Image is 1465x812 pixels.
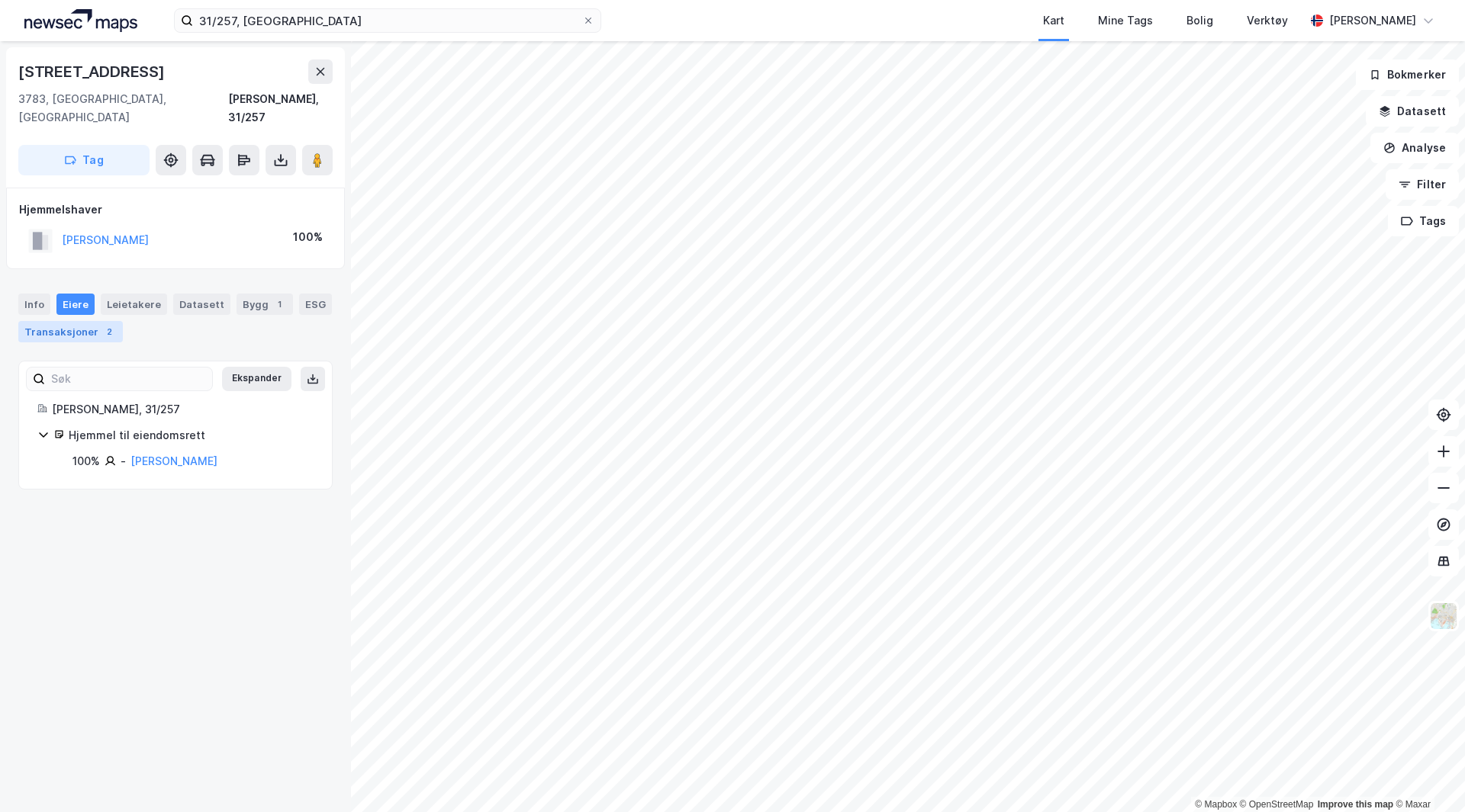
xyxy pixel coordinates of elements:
button: Filter [1386,169,1459,200]
input: Søk på adresse, matrikkel, gårdeiere, leietakere eller personer [193,9,582,32]
div: Mine Tags [1098,11,1153,30]
div: ESG [299,294,332,315]
div: Eiere [56,294,95,315]
div: Leietakere [101,294,167,315]
button: Tag [18,145,150,175]
div: Bolig [1186,11,1213,30]
div: 100% [293,228,323,246]
div: Info [18,294,50,315]
img: Z [1429,602,1458,631]
button: Analyse [1370,133,1459,163]
div: 100% [72,452,100,470]
button: Bokmerker [1356,59,1459,90]
div: [PERSON_NAME], 31/257 [52,400,314,419]
img: logo.a4113a55bc3d86da70a041830d287a7e.svg [24,9,137,32]
a: OpenStreetMap [1240,799,1314,810]
div: 3783, [GEOGRAPHIC_DATA], [GEOGRAPHIC_DATA] [18,90,228,127]
div: Bygg [237,294,293,315]
input: Søk [45,367,212,390]
div: - [121,452,126,470]
div: Transaksjoner [18,321,123,342]
button: Tags [1388,206,1459,236]
div: Datasett [173,294,230,315]
div: [STREET_ADDRESS] [18,59,168,84]
div: Kontrollprogram for chat [1389,739,1465,812]
iframe: Chat Widget [1389,739,1465,812]
div: 1 [272,297,287,312]
div: Kart [1043,11,1064,30]
div: [PERSON_NAME] [1329,11,1416,30]
div: Hjemmelshaver [19,201,332,219]
div: 2 [101,324,117,339]
button: Ekspander [222,367,291,391]
a: Mapbox [1195,799,1237,810]
a: Improve this map [1318,799,1393,810]
div: Verktøy [1247,11,1288,30]
div: Hjemmel til eiendomsrett [69,426,314,445]
div: [PERSON_NAME], 31/257 [228,90,333,127]
a: [PERSON_NAME] [130,454,217,467]
button: Datasett [1366,96,1459,127]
